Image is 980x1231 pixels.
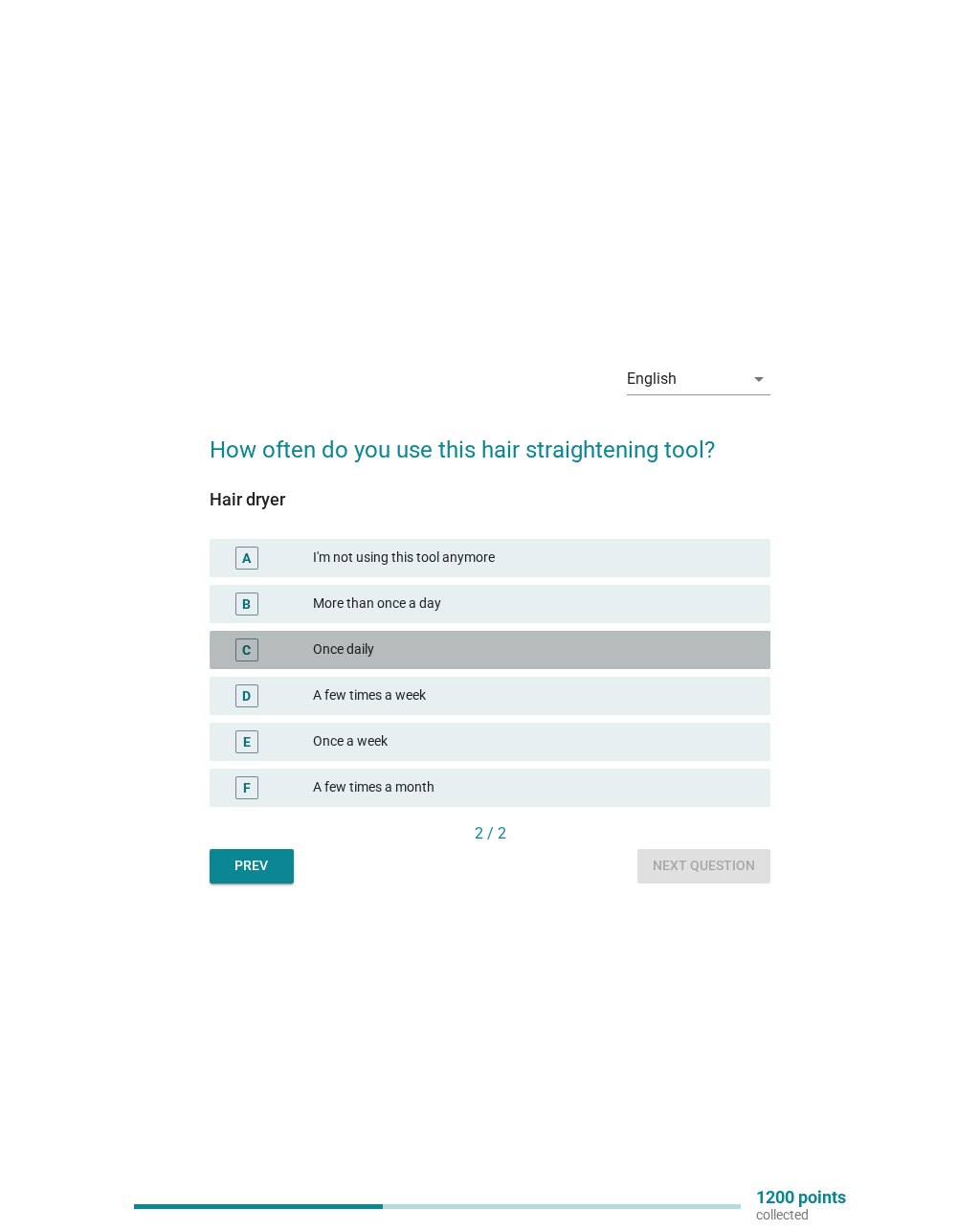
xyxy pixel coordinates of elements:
[756,1206,846,1223] p: collected
[747,368,770,391] i: arrow_drop_down
[225,856,278,876] div: Prev
[210,414,771,467] h2: How often do you use this hair straightening tool?
[242,685,251,705] div: D
[313,684,755,707] div: A few times a week
[627,370,677,388] div: English
[242,639,251,660] div: C
[313,547,755,570] div: I'm not using this tool anymore
[756,1189,846,1206] p: 1200 points
[313,638,755,661] div: Once daily
[210,486,771,512] div: Hair dryer
[243,777,251,797] div: F
[313,776,755,799] div: A few times a month
[313,593,755,615] div: More than once a day
[243,731,251,751] div: E
[242,593,251,614] div: B
[210,822,771,845] div: 2 / 2
[210,849,294,884] button: Prev
[313,730,755,753] div: Once a week
[242,548,251,568] div: A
